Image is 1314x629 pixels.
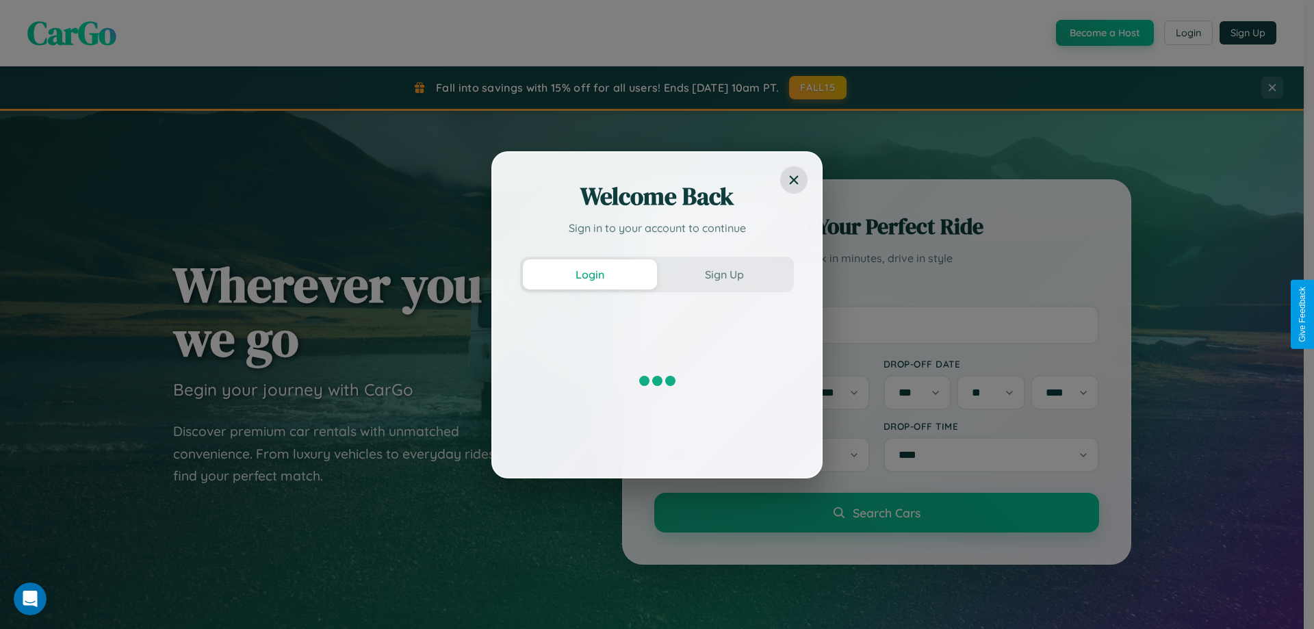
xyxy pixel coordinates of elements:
button: Login [523,259,657,290]
p: Sign in to your account to continue [520,220,794,236]
iframe: Intercom live chat [14,582,47,615]
h2: Welcome Back [520,180,794,213]
button: Sign Up [657,259,791,290]
div: Give Feedback [1298,287,1307,342]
